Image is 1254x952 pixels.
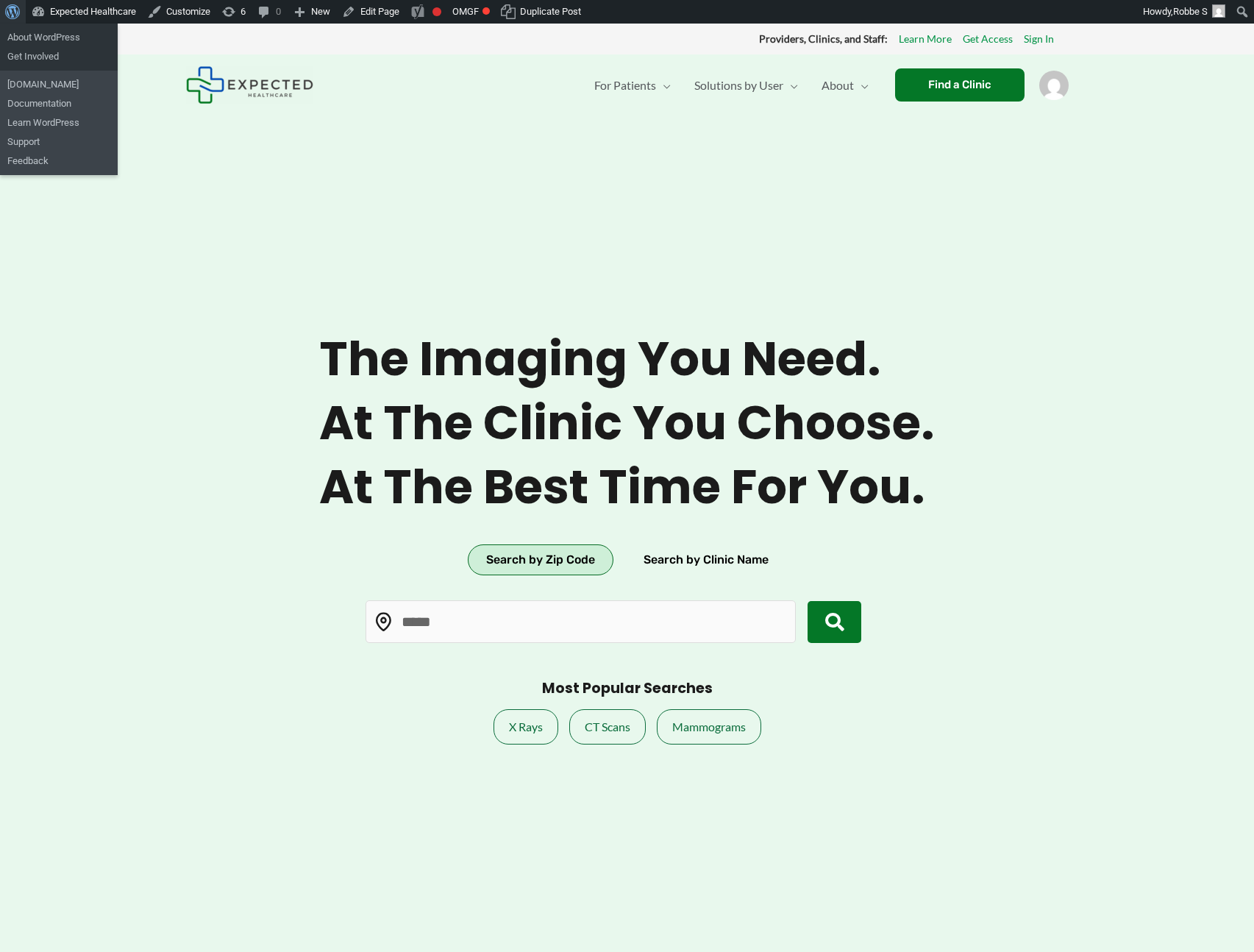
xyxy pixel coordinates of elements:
a: For PatientsMenu Toggle [583,60,683,111]
img: Expected Healthcare Logo - side, dark font, small [186,66,313,104]
button: Search by Clinic Name [625,544,787,575]
a: Learn More [899,29,952,49]
a: X Rays [494,709,558,745]
nav: Primary Site Navigation [583,60,880,111]
h3: Most Popular Searches [542,680,713,698]
a: Find a Clinic [895,68,1025,102]
span: Menu Toggle [656,60,671,111]
span: The imaging you need. [319,331,935,388]
a: CT Scans [569,709,646,745]
span: For Patients [594,60,656,111]
span: Menu Toggle [854,60,869,111]
button: Search by Zip Code [468,544,613,575]
a: Solutions by UserMenu Toggle [683,60,810,111]
a: Account icon link [1039,77,1069,90]
a: Sign In [1024,29,1054,49]
a: AboutMenu Toggle [810,60,880,111]
span: Menu Toggle [783,60,798,111]
strong: Providers, Clinics, and Staff: [759,32,888,45]
span: At the best time for you. [319,459,935,516]
span: At the clinic you choose. [319,395,935,452]
a: Mammograms [657,709,761,745]
div: Focus keyphrase not set [432,7,441,16]
span: Robbe S [1173,6,1208,17]
img: Location pin [374,613,393,632]
a: Get Access [963,29,1013,49]
span: Solutions by User [694,60,783,111]
span: About [822,60,854,111]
